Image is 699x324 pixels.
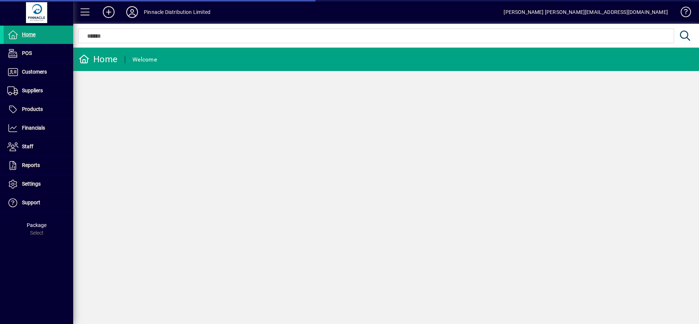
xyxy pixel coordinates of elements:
div: Welcome [132,54,157,66]
a: Reports [4,156,73,175]
span: POS [22,50,32,56]
span: Support [22,200,40,205]
a: Staff [4,138,73,156]
a: Customers [4,63,73,81]
a: Support [4,194,73,212]
button: Add [97,5,120,19]
span: Staff [22,144,33,149]
span: Reports [22,162,40,168]
div: Pinnacle Distribution Limited [144,6,210,18]
a: POS [4,44,73,63]
div: [PERSON_NAME] [PERSON_NAME][EMAIL_ADDRESS][DOMAIN_NAME] [504,6,668,18]
a: Knowledge Base [675,1,690,25]
a: Suppliers [4,82,73,100]
span: Settings [22,181,41,187]
a: Financials [4,119,73,137]
span: Customers [22,69,47,75]
span: Home [22,31,35,37]
button: Profile [120,5,144,19]
a: Settings [4,175,73,193]
span: Suppliers [22,87,43,93]
span: Package [27,222,46,228]
span: Financials [22,125,45,131]
div: Home [79,53,117,65]
span: Products [22,106,43,112]
a: Products [4,100,73,119]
